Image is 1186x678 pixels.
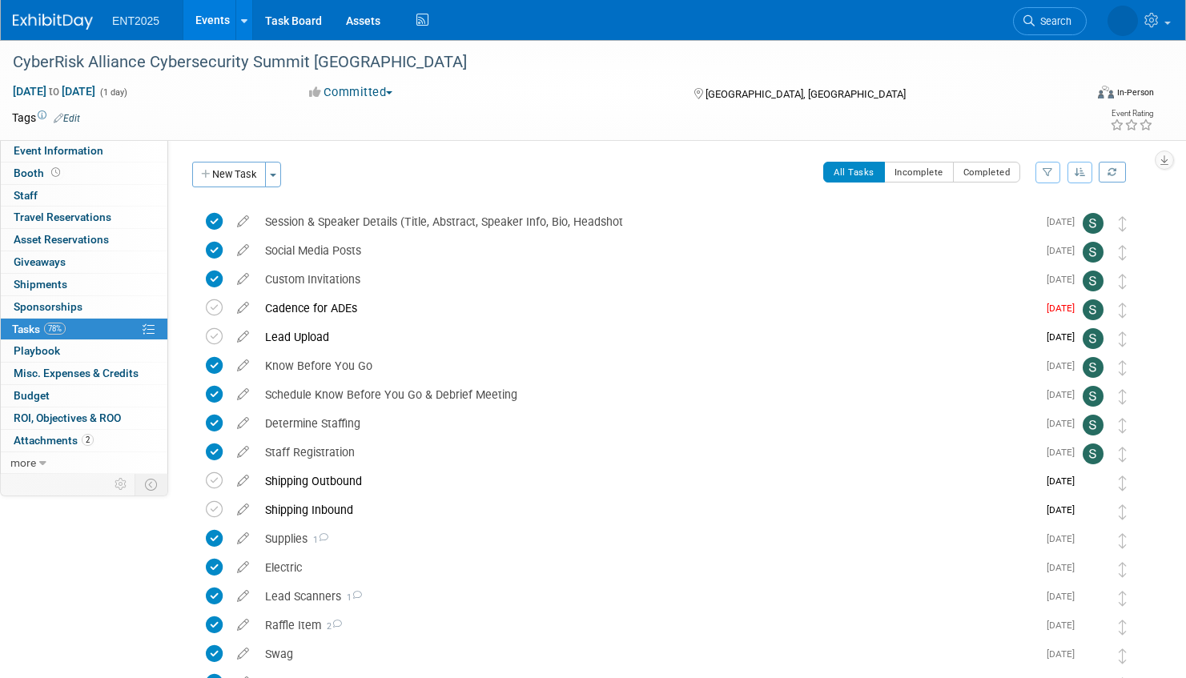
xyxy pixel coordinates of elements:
a: edit [229,618,257,632]
img: Stephanie Silva [1083,213,1104,234]
div: Determine Staffing [257,410,1037,437]
img: Stephanie Silva [1083,328,1104,349]
span: Event Information [14,144,103,157]
img: Rose Bodin [1083,501,1104,522]
div: Shipping Outbound [257,467,1037,495]
span: [DATE] [1047,274,1083,285]
td: Toggle Event Tabs [135,474,168,495]
img: Stephanie Silva [1083,386,1104,407]
span: [DATE] [1047,331,1083,343]
div: Event Format [983,83,1154,107]
span: Sponsorships [14,300,82,313]
a: Shipments [1,274,167,295]
a: Budget [1,385,167,407]
div: Electric [257,554,1037,581]
span: ROI, Objectives & ROO [14,411,121,424]
a: Travel Reservations [1,207,167,228]
a: edit [229,272,257,287]
i: Move task [1119,447,1127,462]
div: Event Rating [1110,110,1153,118]
span: Asset Reservations [14,233,109,246]
span: Tasks [12,323,66,335]
img: Stephanie Silva [1083,357,1104,378]
button: Committed [304,84,399,101]
i: Move task [1119,475,1127,491]
span: [DATE] [1047,360,1083,371]
span: ENT2025 [112,14,159,27]
span: [DATE] [1047,216,1083,227]
img: Rose Bodin [1083,472,1104,493]
span: [DATE] [1047,303,1083,314]
span: [DATE] [1047,418,1083,429]
a: edit [229,387,257,402]
img: Rose Bodin [1083,559,1104,580]
td: Personalize Event Tab Strip [107,474,135,495]
a: edit [229,532,257,546]
img: Rose Bodin [1108,6,1138,36]
i: Move task [1119,274,1127,289]
span: Booth not reserved yet [48,166,63,179]
a: Playbook [1,340,167,362]
a: edit [229,560,257,575]
a: edit [229,416,257,431]
button: All Tasks [823,162,885,183]
a: edit [229,359,257,373]
span: [DATE] [1047,562,1083,573]
span: [DATE] [DATE] [12,84,96,98]
span: 1 [308,535,328,545]
span: [DATE] [1047,648,1083,660]
span: Booth [14,166,63,179]
span: Search [1035,15,1071,27]
div: CyberRisk Alliance Cybersecurity Summit [GEOGRAPHIC_DATA] [7,48,1057,77]
i: Move task [1119,245,1127,260]
i: Move task [1119,591,1127,606]
span: [DATE] [1047,533,1083,544]
a: Asset Reservations [1,229,167,251]
div: Staff Registration [257,439,1037,466]
span: [DATE] [1047,389,1083,400]
span: 1 [341,592,362,603]
div: Supplies [257,525,1037,552]
div: Session & Speaker Details (Title, Abstract, Speaker Info, Bio, Headshot [257,208,1037,235]
a: Tasks78% [1,319,167,340]
span: Attachments [14,434,94,447]
img: Stephanie Silva [1083,299,1104,320]
span: [DATE] [1047,245,1083,256]
a: Edit [54,113,80,124]
a: Booth [1,162,167,184]
a: Event Information [1,140,167,162]
a: edit [229,301,257,315]
img: Stephanie Silva [1083,242,1104,263]
a: Attachments2 [1,430,167,451]
a: edit [229,215,257,229]
span: 78% [44,323,66,335]
img: ExhibitDay [13,14,93,30]
span: Travel Reservations [14,211,111,223]
i: Move task [1119,648,1127,664]
a: more [1,452,167,474]
button: New Task [192,162,266,187]
div: Lead Scanners [257,583,1037,610]
span: Budget [14,389,50,402]
td: Tags [12,110,80,126]
a: Search [1013,7,1087,35]
span: [DATE] [1047,591,1083,602]
span: Staff [14,189,38,202]
a: edit [229,330,257,344]
span: (1 day) [98,87,127,98]
img: Rose Bodin [1083,645,1104,666]
span: [GEOGRAPHIC_DATA], [GEOGRAPHIC_DATA] [706,88,906,100]
div: Schedule Know Before You Go & Debrief Meeting [257,381,1037,408]
div: In-Person [1116,86,1154,98]
i: Move task [1119,216,1127,231]
i: Move task [1119,620,1127,635]
a: edit [229,243,257,258]
div: Social Media Posts [257,237,1037,264]
button: Completed [953,162,1021,183]
i: Move task [1119,562,1127,577]
span: Misc. Expenses & Credits [14,367,139,379]
a: edit [229,589,257,604]
span: [DATE] [1047,447,1083,458]
div: Shipping Inbound [257,496,1037,524]
img: Rose Bodin [1083,588,1104,608]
